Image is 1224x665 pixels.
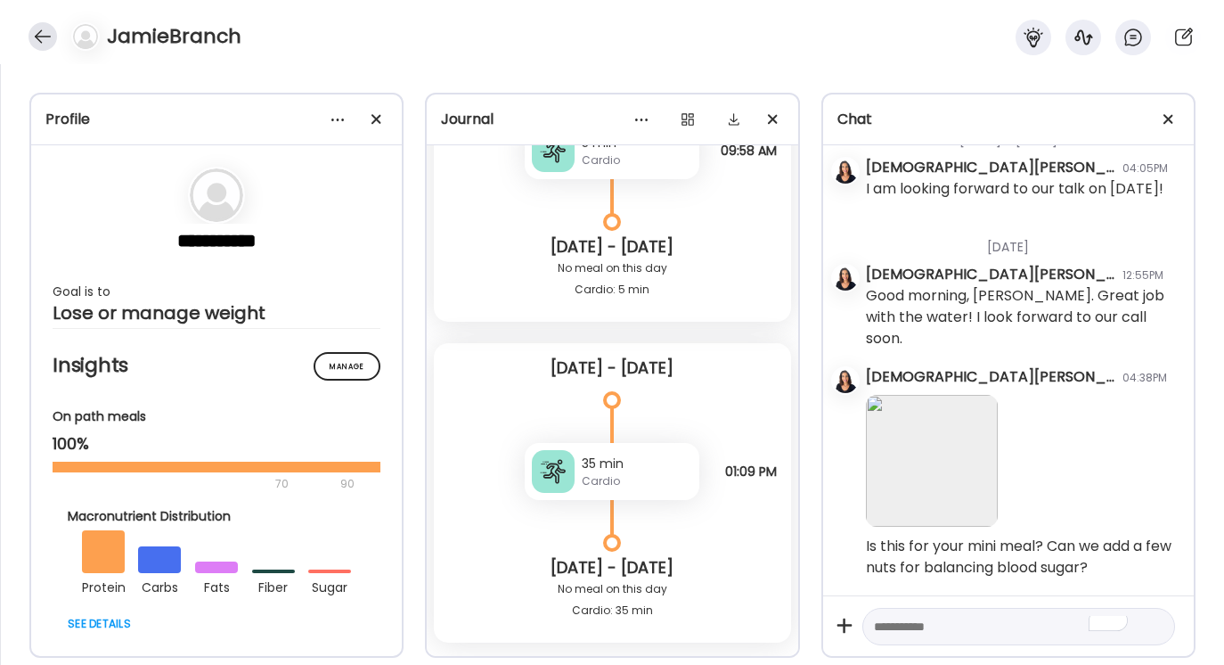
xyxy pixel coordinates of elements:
div: 04:38PM [1122,370,1167,386]
div: Goal is to [53,281,380,302]
div: No meal on this day Cardio: 5 min [448,258,776,300]
div: Journal [441,109,783,130]
div: carbs [138,573,181,598]
div: No meal on this day Cardio: 35 min [448,579,776,621]
img: bg-avatar-default.svg [190,168,243,222]
div: Good morning, [PERSON_NAME]. Great job with the water! I look forward to our call soon. [866,285,1179,349]
div: 100% [53,433,380,455]
div: protein [82,573,125,598]
div: Chat [837,109,1179,130]
div: 90 [339,473,356,495]
div: [DATE] - [DATE] [448,236,776,258]
div: Lose or manage weight [53,302,380,324]
h4: JamieBranch [107,22,241,51]
span: 09:58 AM [721,143,777,159]
img: avatars%2FmcUjd6cqKYdgkG45clkwT2qudZq2 [833,368,858,393]
div: Cardio [582,152,692,168]
img: avatars%2FmcUjd6cqKYdgkG45clkwT2qudZq2 [833,266,858,291]
div: On path meals [53,407,380,426]
div: 35 min [582,455,692,473]
div: Is this for your mini meal? Can we add a few nuts for balancing blood sugar? [866,536,1179,579]
div: Profile [45,109,388,130]
div: [DATE] - [DATE] [448,357,776,379]
img: images%2FXImTVQBs16eZqGQ4AKMzePIDoFr2%2FwqU9UmQS71kZ5M3CFbnN%2FJ8J19aJ99tZVNhuHcKUl_240 [866,395,998,527]
div: [DATE] [866,217,1179,264]
textarea: To enrich screen reader interactions, please activate Accessibility in Grammarly extension settings [874,616,1131,637]
div: Cardio [582,473,692,489]
img: avatars%2FmcUjd6cqKYdgkG45clkwT2qudZq2 [833,159,858,184]
img: bg-avatar-default.svg [73,24,98,49]
div: 12:55PM [1122,267,1163,283]
div: [DATE] - [DATE] [448,557,776,579]
div: [DEMOGRAPHIC_DATA][PERSON_NAME] [866,366,1115,388]
div: [DEMOGRAPHIC_DATA][PERSON_NAME] [866,264,1115,285]
div: 04:05PM [1122,160,1168,177]
div: [DEMOGRAPHIC_DATA][PERSON_NAME] [866,157,1115,178]
div: fiber [252,573,295,598]
div: sugar [308,573,351,598]
h2: Insights [53,352,380,379]
div: fats [195,573,238,598]
div: Manage [314,352,380,381]
div: Macronutrient Distribution [68,507,365,526]
div: 70 [53,473,335,495]
span: 01:09 PM [725,464,777,480]
div: I am looking forward to our talk on [DATE]! [866,178,1163,200]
